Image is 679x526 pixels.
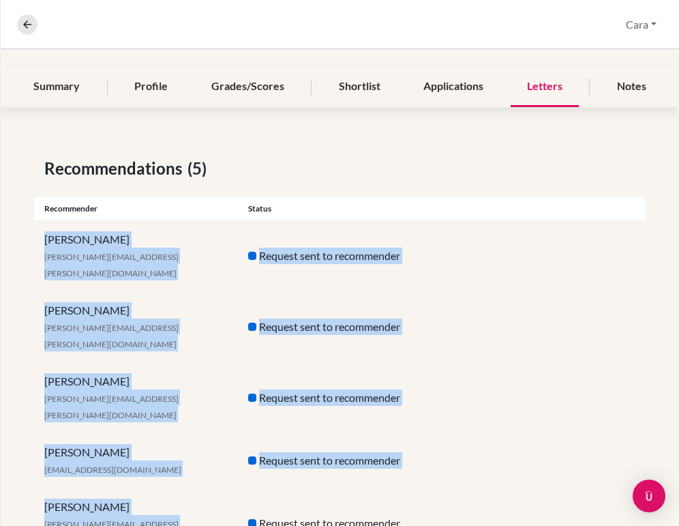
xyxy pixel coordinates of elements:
div: Notes [601,67,663,107]
div: Open Intercom Messenger [633,480,665,512]
div: Request sent to recommender [238,248,442,264]
div: [PERSON_NAME] [34,302,238,351]
span: Recommendations [44,156,187,181]
div: Recommender [34,203,238,215]
div: Summary [17,67,96,107]
div: Applications [407,67,500,107]
div: Profile [118,67,184,107]
button: Cara [620,12,663,38]
div: Letters [511,67,579,107]
div: [PERSON_NAME] [34,444,238,477]
div: Shortlist [322,67,397,107]
span: [PERSON_NAME][EMAIL_ADDRESS][PERSON_NAME][DOMAIN_NAME] [44,252,179,278]
span: [PERSON_NAME][EMAIL_ADDRESS][PERSON_NAME][DOMAIN_NAME] [44,394,179,420]
span: [EMAIL_ADDRESS][DOMAIN_NAME] [44,465,181,475]
span: [PERSON_NAME][EMAIL_ADDRESS][PERSON_NAME][DOMAIN_NAME] [44,323,179,349]
div: Request sent to recommender [238,390,442,406]
div: Request sent to recommender [238,452,442,469]
div: [PERSON_NAME] [34,373,238,422]
div: [PERSON_NAME] [34,231,238,280]
div: Status [238,203,442,215]
div: Grades/Scores [195,67,301,107]
span: (5) [187,156,212,181]
div: Request sent to recommender [238,319,442,335]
